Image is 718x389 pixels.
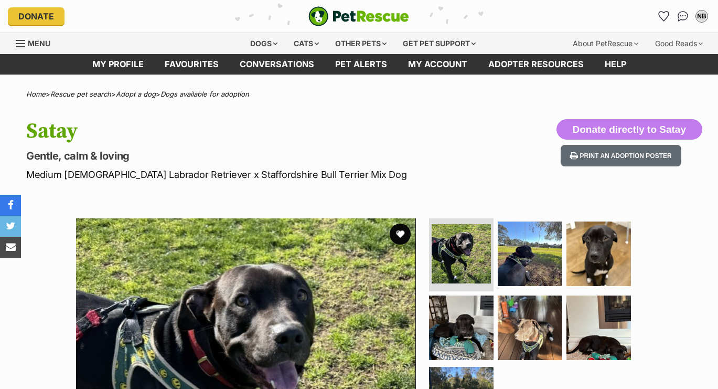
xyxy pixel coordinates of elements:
a: Pet alerts [325,54,398,75]
a: Menu [16,33,58,52]
a: Adopter resources [478,54,594,75]
span: Menu [28,39,50,48]
a: Adopt a dog [116,90,156,98]
a: Favourites [656,8,672,25]
img: Photo of Satay [566,296,631,360]
button: Donate directly to Satay [556,119,702,140]
a: My profile [82,54,154,75]
div: Other pets [328,33,394,54]
a: Home [26,90,46,98]
div: Dogs [243,33,285,54]
ul: Account quick links [656,8,710,25]
div: Good Reads [648,33,710,54]
img: Photo of Satay [566,222,631,286]
div: NB [696,11,707,22]
a: PetRescue [308,6,409,26]
img: Photo of Satay [429,296,494,360]
a: Dogs available for adoption [160,90,249,98]
a: conversations [229,54,325,75]
img: chat-41dd97257d64d25036548639549fe6c8038ab92f7586957e7f3b1b290dea8141.svg [678,11,689,22]
div: Get pet support [395,33,483,54]
h1: Satay [26,119,438,143]
a: Donate [8,7,65,25]
button: My account [693,8,710,25]
img: Photo of Satay [498,296,562,360]
img: logo-e224e6f780fb5917bec1dbf3a21bbac754714ae5b6737aabdf751b685950b380.svg [308,6,409,26]
img: Photo of Satay [432,224,491,283]
a: Rescue pet search [50,90,111,98]
p: Gentle, calm & loving [26,149,438,163]
div: About PetRescue [565,33,646,54]
a: Favourites [154,54,229,75]
p: Medium [DEMOGRAPHIC_DATA] Labrador Retriever x Staffordshire Bull Terrier Mix Dog [26,167,438,182]
img: Photo of Satay [498,222,562,286]
a: My account [398,54,478,75]
button: favourite [390,224,411,245]
button: Print an adoption poster [561,145,681,166]
a: Help [594,54,637,75]
div: Cats [286,33,326,54]
a: Conversations [674,8,691,25]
